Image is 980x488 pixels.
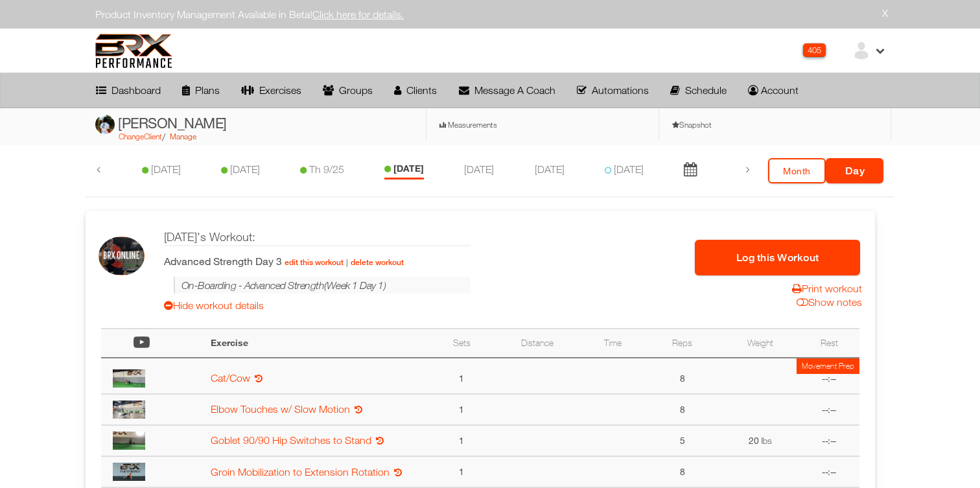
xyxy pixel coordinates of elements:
[182,85,220,95] div: Plans
[666,78,730,102] a: Schedule
[721,425,799,456] td: 20
[431,394,492,425] td: 1
[394,85,437,95] div: Clients
[113,401,145,419] img: thumbnail.png
[464,163,494,175] a: [DATE]
[241,85,301,95] div: Exercises
[164,229,471,246] div: [DATE] 's Workout:
[95,113,227,134] h3: [PERSON_NAME]
[790,296,862,308] div: Show notes
[95,34,172,68] img: 6f7da32581c89ca25d665dc3aae533e4f14fe3ef_original.svg
[346,257,348,267] span: |
[96,85,161,95] div: Dashboard
[797,358,859,374] div: Movement Prep
[882,6,888,19] a: X
[92,78,164,102] a: Dashboard
[211,403,350,415] a: Elbow Touches w/ Slow Motion
[178,78,223,102] a: Plans
[799,394,859,425] td: --:--
[695,240,860,275] button: Log this Workout
[455,78,559,102] a: Message A Coach
[230,163,260,175] a: [DATE]
[391,78,441,102] a: Clients
[164,299,471,312] a: Hide workout details
[659,108,891,141] a: Snapshot
[459,85,555,95] div: Message A Coach
[614,163,644,175] a: [DATE]
[535,163,565,175] a: [DATE]
[312,8,404,20] a: Click here for details.
[113,369,145,388] img: thumbnail.png
[745,78,802,102] a: Account
[113,432,145,450] img: thumbnail.png
[748,85,799,95] div: Account
[643,456,721,487] td: 8
[285,258,344,267] a: edit this workout
[151,163,181,175] a: [DATE]
[852,41,871,60] img: ex-default-user.svg
[431,456,492,487] td: 1
[761,435,772,446] span: lbs
[643,358,721,394] td: 8
[113,463,145,481] img: thumbnail.png
[174,277,471,294] h5: On-Boarding - Advanced Strength ( Week 1 Day 1 )
[211,466,390,478] a: Groin Mobilization to Extension Rotation
[721,329,799,358] th: Weight
[164,255,404,267] span: Advanced Strength Day 3
[799,456,859,487] td: --:--
[431,425,492,456] td: 1
[583,329,644,358] th: Time
[320,78,377,102] a: Groups
[211,372,250,384] a: Cat/Cow
[799,358,859,394] td: --:--
[799,425,859,456] td: --:--
[95,130,413,145] div: /
[95,121,227,130] a: [PERSON_NAME]
[351,258,404,267] a: delete workout
[573,78,652,102] a: Automations
[670,85,727,95] div: Schedule
[323,85,373,95] div: Groups
[799,329,859,358] th: Rest
[577,85,649,95] div: Automations
[803,43,826,57] div: 405
[86,6,894,22] div: Product Inventory Management Available in Beta!
[237,78,305,102] a: Exercises
[643,329,721,358] th: Reps
[643,394,721,425] td: 8
[426,108,659,141] a: Measurements
[826,158,883,183] a: Day
[119,132,162,141] a: Change Client
[211,434,371,446] a: Goblet 90/90 Hip Switches to Stand
[643,425,721,456] td: 5
[99,237,145,275] img: ios_large.PNG
[768,158,826,183] a: Month
[492,329,582,358] th: Distance
[95,115,115,134] img: profile.jpeg
[309,163,344,175] a: Th 9/25
[786,283,862,294] a: Print workout
[384,163,424,180] li: [DATE]
[431,358,492,394] td: 1
[204,329,431,358] th: Exercise
[431,329,492,358] th: Sets
[170,132,196,141] a: Manage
